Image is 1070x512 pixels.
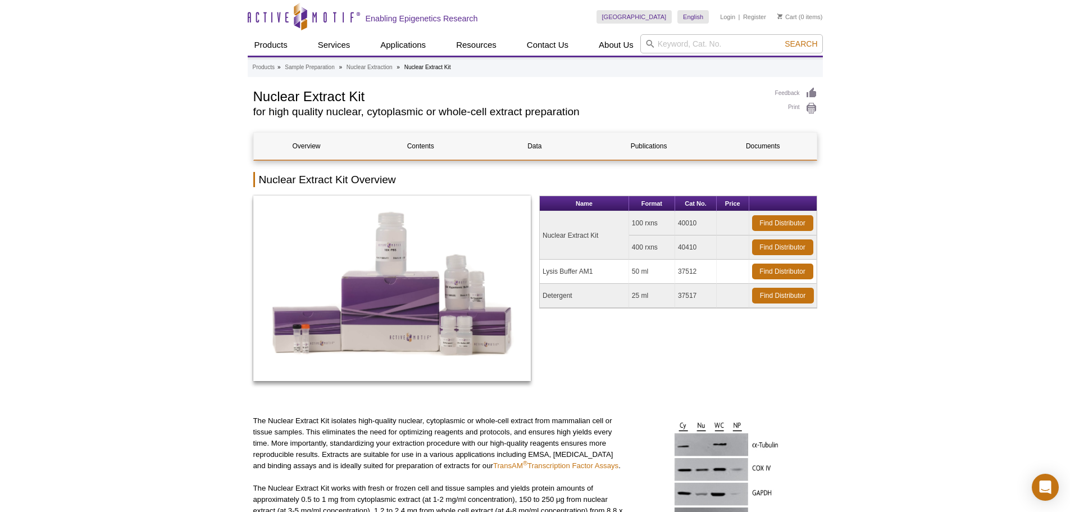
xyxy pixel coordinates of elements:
[752,288,814,303] a: Find Distributor
[775,87,817,99] a: Feedback
[540,260,629,284] td: Lysis Buffer AM1
[540,211,629,260] td: Nuclear Extract Kit
[254,133,359,160] a: Overview
[597,10,672,24] a: [GEOGRAPHIC_DATA]
[752,239,813,255] a: Find Distributor
[397,64,400,70] li: »
[710,133,816,160] a: Documents
[675,284,717,308] td: 37517
[493,461,618,470] a: TransAM®Transcription Factor Assays
[540,284,629,308] td: Detergent
[720,13,735,21] a: Login
[1032,474,1059,501] div: Open Intercom Messenger
[253,107,764,117] h2: for high quality nuclear, cytoplasmic or whole-cell extract preparation
[482,133,588,160] a: Data
[629,196,675,211] th: Format
[311,34,357,56] a: Services
[253,172,817,187] h2: Nuclear Extract Kit Overview
[277,64,281,70] li: »
[253,87,764,104] h1: Nuclear Extract Kit
[347,62,393,73] a: Nuclear Extraction
[368,133,473,160] a: Contents
[629,235,675,260] td: 400 rxns
[752,215,813,231] a: Find Distributor
[596,133,702,160] a: Publications
[253,62,275,73] a: Products
[339,64,342,70] li: »
[717,196,749,211] th: Price
[540,196,629,211] th: Name
[449,34,503,56] a: Resources
[675,235,717,260] td: 40410
[374,34,432,56] a: Applications
[777,13,797,21] a: Cart
[366,13,478,24] h2: Enabling Epigenetics Research
[640,34,823,53] input: Keyword, Cat. No.
[523,460,527,466] sup: ®
[785,39,817,48] span: Search
[675,196,717,211] th: Cat No.
[253,196,531,381] img: Nuclear Extract Kit
[743,13,766,21] a: Register
[775,102,817,115] a: Print
[629,260,675,284] td: 50 ml
[677,10,709,24] a: English
[404,64,451,70] li: Nuclear Extract Kit
[781,39,821,49] button: Search
[675,260,717,284] td: 37512
[248,34,294,56] a: Products
[592,34,640,56] a: About Us
[285,62,334,73] a: Sample Preparation
[629,211,675,235] td: 100 rxns
[629,284,675,308] td: 25 ml
[752,264,813,279] a: Find Distributor
[777,10,823,24] li: (0 items)
[777,13,782,19] img: Your Cart
[739,10,740,24] li: |
[675,211,717,235] td: 40010
[253,415,623,472] p: The Nuclear Extract Kit isolates high-quality nuclear, cytoplasmic or whole-cell extract from mam...
[520,34,575,56] a: Contact Us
